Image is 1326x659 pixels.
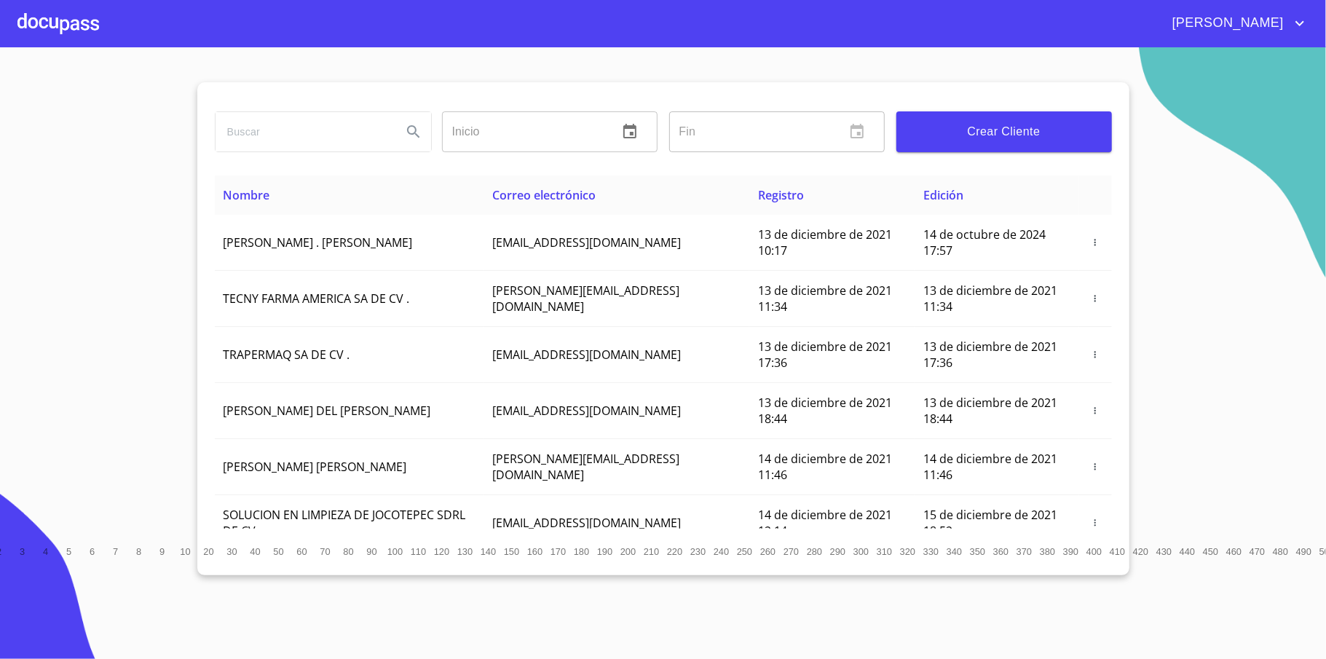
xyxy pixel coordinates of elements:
span: 140 [481,546,496,557]
button: 7 [104,540,127,564]
button: 320 [896,540,920,564]
button: 120 [430,540,454,564]
span: 190 [597,546,612,557]
button: 10 [174,540,197,564]
button: 9 [151,540,174,564]
button: 8 [127,540,151,564]
button: 110 [407,540,430,564]
button: 160 [524,540,547,564]
span: 350 [970,546,985,557]
button: 240 [710,540,733,564]
button: 300 [850,540,873,564]
span: 410 [1110,546,1125,557]
button: 70 [314,540,337,564]
span: 80 [343,546,353,557]
span: 130 [457,546,473,557]
button: 100 [384,540,407,564]
span: 13 de diciembre de 2021 11:34 [923,283,1057,315]
span: 90 [366,546,376,557]
span: 4 [43,546,48,557]
button: 150 [500,540,524,564]
button: 450 [1199,540,1223,564]
button: 410 [1106,540,1129,564]
span: TRAPERMAQ SA DE CV . [224,347,350,363]
button: 3 [11,540,34,564]
input: search [216,112,390,151]
span: 13 de diciembre de 2021 18:44 [923,395,1057,427]
span: [PERSON_NAME] DEL [PERSON_NAME] [224,403,431,419]
button: 350 [966,540,990,564]
span: Correo electrónico [492,187,596,203]
span: 150 [504,546,519,557]
button: 480 [1269,540,1293,564]
span: Registro [758,187,804,203]
button: 270 [780,540,803,564]
button: 140 [477,540,500,564]
span: 310 [877,546,892,557]
span: 260 [760,546,776,557]
span: 280 [807,546,822,557]
button: 220 [663,540,687,564]
button: 420 [1129,540,1153,564]
span: 13 de diciembre de 2021 18:44 [758,395,892,427]
span: 270 [784,546,799,557]
button: 390 [1059,540,1083,564]
span: 3 [20,546,25,557]
button: 180 [570,540,593,564]
span: 50 [273,546,283,557]
button: 90 [360,540,384,564]
button: 260 [757,540,780,564]
span: 14 de diciembre de 2021 11:46 [923,451,1057,483]
span: 480 [1273,546,1288,557]
span: 240 [714,546,729,557]
span: [PERSON_NAME] [1161,12,1291,35]
button: 430 [1153,540,1176,564]
button: account of current user [1161,12,1309,35]
span: 460 [1226,546,1242,557]
button: 60 [291,540,314,564]
span: 9 [159,546,165,557]
span: 360 [993,546,1009,557]
span: 430 [1156,546,1172,557]
span: 320 [900,546,915,557]
span: 60 [296,546,307,557]
button: 130 [454,540,477,564]
span: 110 [411,546,426,557]
span: 100 [387,546,403,557]
button: 380 [1036,540,1059,564]
span: 490 [1296,546,1311,557]
span: Crear Cliente [908,122,1100,142]
button: 440 [1176,540,1199,564]
span: 7 [113,546,118,557]
span: Nombre [224,187,270,203]
span: 340 [947,546,962,557]
span: 180 [574,546,589,557]
span: 20 [203,546,213,557]
button: 170 [547,540,570,564]
span: 220 [667,546,682,557]
button: 400 [1083,540,1106,564]
span: 13 de diciembre de 2021 17:36 [923,339,1057,371]
button: 20 [197,540,221,564]
button: 490 [1293,540,1316,564]
span: 160 [527,546,542,557]
span: 13 de diciembre de 2021 10:17 [758,226,892,259]
span: 70 [320,546,330,557]
button: 340 [943,540,966,564]
span: 14 de octubre de 2024 17:57 [923,226,1046,259]
span: [EMAIL_ADDRESS][DOMAIN_NAME] [492,347,681,363]
span: 470 [1250,546,1265,557]
span: 10 [180,546,190,557]
span: 250 [737,546,752,557]
span: [EMAIL_ADDRESS][DOMAIN_NAME] [492,234,681,250]
button: 6 [81,540,104,564]
span: 420 [1133,546,1148,557]
span: 15 de diciembre de 2021 18:52 [923,507,1057,539]
button: 280 [803,540,826,564]
button: 210 [640,540,663,564]
span: 170 [550,546,566,557]
span: 400 [1086,546,1102,557]
button: 290 [826,540,850,564]
span: 5 [66,546,71,557]
button: 4 [34,540,58,564]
